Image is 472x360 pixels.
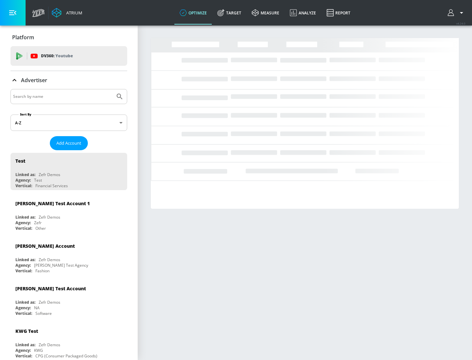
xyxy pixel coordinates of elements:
[10,238,127,275] div: [PERSON_NAME] AccountLinked as:Zefr DemosAgency:[PERSON_NAME] Test AgencyVertical:Fashion
[10,280,127,318] div: [PERSON_NAME] Test AccountLinked as:Zefr DemosAgency:NAVertical:Software
[321,1,356,25] a: Report
[15,311,32,316] div: Vertical:
[15,268,32,274] div: Vertical:
[19,112,33,117] label: Sort By
[39,342,60,348] div: Zefr Demos
[10,195,127,233] div: [PERSON_NAME] Test Account 1Linked as:Zefr DemosAgency:ZefrVertical:Other
[15,214,35,220] div: Linked as:
[34,177,42,183] div: Test
[212,1,246,25] a: Target
[15,220,31,225] div: Agency:
[34,305,40,311] div: NA
[15,225,32,231] div: Vertical:
[456,22,465,25] span: v 4.24.0
[246,1,285,25] a: measure
[15,305,31,311] div: Agency:
[55,52,73,59] p: Youtube
[34,348,43,353] div: KWG
[41,52,73,60] p: DV360:
[39,172,60,177] div: Zefr Demos
[285,1,321,25] a: Analyze
[15,158,25,164] div: Test
[10,115,127,131] div: A-Z
[15,200,90,207] div: [PERSON_NAME] Test Account 1
[15,243,75,249] div: [PERSON_NAME] Account
[15,183,32,189] div: Vertical:
[39,257,60,262] div: Zefr Demos
[35,225,46,231] div: Other
[39,214,60,220] div: Zefr Demos
[34,262,88,268] div: [PERSON_NAME] Test Agency
[21,77,47,84] p: Advertiser
[13,92,112,101] input: Search by name
[50,136,88,150] button: Add Account
[56,139,81,147] span: Add Account
[15,177,31,183] div: Agency:
[15,342,35,348] div: Linked as:
[52,8,82,18] a: Atrium
[35,311,52,316] div: Software
[174,1,212,25] a: optimize
[15,257,35,262] div: Linked as:
[35,353,97,359] div: CPG (Consumer Packaged Goods)
[35,268,49,274] div: Fashion
[64,10,82,16] div: Atrium
[12,34,34,41] p: Platform
[15,285,86,292] div: [PERSON_NAME] Test Account
[15,172,35,177] div: Linked as:
[10,46,127,66] div: DV360: Youtube
[15,262,31,268] div: Agency:
[10,153,127,190] div: TestLinked as:Zefr DemosAgency:TestVertical:Financial Services
[10,71,127,89] div: Advertiser
[15,299,35,305] div: Linked as:
[15,348,31,353] div: Agency:
[35,183,68,189] div: Financial Services
[15,353,32,359] div: Vertical:
[39,299,60,305] div: Zefr Demos
[10,28,127,46] div: Platform
[15,328,38,334] div: KWG Test
[34,220,42,225] div: Zefr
